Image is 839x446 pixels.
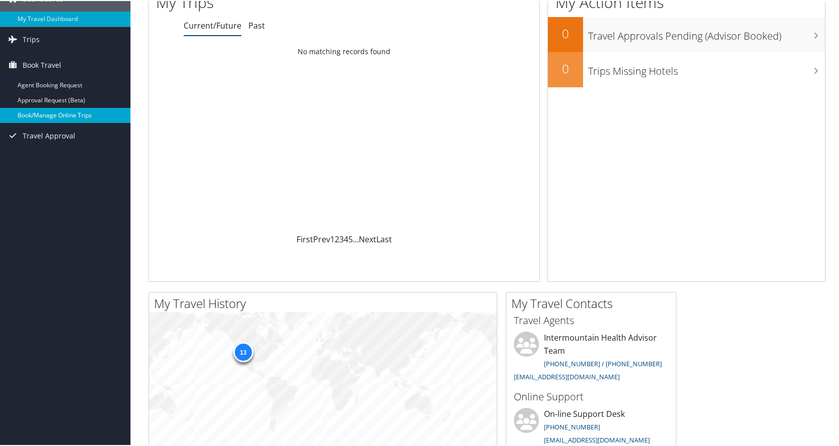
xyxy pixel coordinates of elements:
[376,233,392,244] a: Last
[344,233,348,244] a: 4
[335,233,339,244] a: 2
[23,122,75,147] span: Travel Approval
[248,19,265,30] a: Past
[548,24,583,41] h2: 0
[330,233,335,244] a: 1
[544,434,650,443] a: [EMAIL_ADDRESS][DOMAIN_NAME]
[509,331,673,384] li: Intermountain Health Advisor Team
[149,42,539,60] td: No matching records found
[544,358,662,367] a: [PHONE_NUMBER] / [PHONE_NUMBER]
[514,313,668,327] h3: Travel Agents
[548,59,583,76] h2: 0
[514,371,620,380] a: [EMAIL_ADDRESS][DOMAIN_NAME]
[339,233,344,244] a: 3
[23,26,40,51] span: Trips
[184,19,241,30] a: Current/Future
[23,52,61,77] span: Book Travel
[544,421,600,430] a: [PHONE_NUMBER]
[154,294,497,311] h2: My Travel History
[548,51,825,86] a: 0Trips Missing Hotels
[588,23,825,42] h3: Travel Approvals Pending (Advisor Booked)
[514,389,668,403] h3: Online Support
[348,233,353,244] a: 5
[511,294,676,311] h2: My Travel Contacts
[313,233,330,244] a: Prev
[233,341,253,361] div: 13
[548,16,825,51] a: 0Travel Approvals Pending (Advisor Booked)
[353,233,359,244] span: …
[588,58,825,77] h3: Trips Missing Hotels
[297,233,313,244] a: First
[359,233,376,244] a: Next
